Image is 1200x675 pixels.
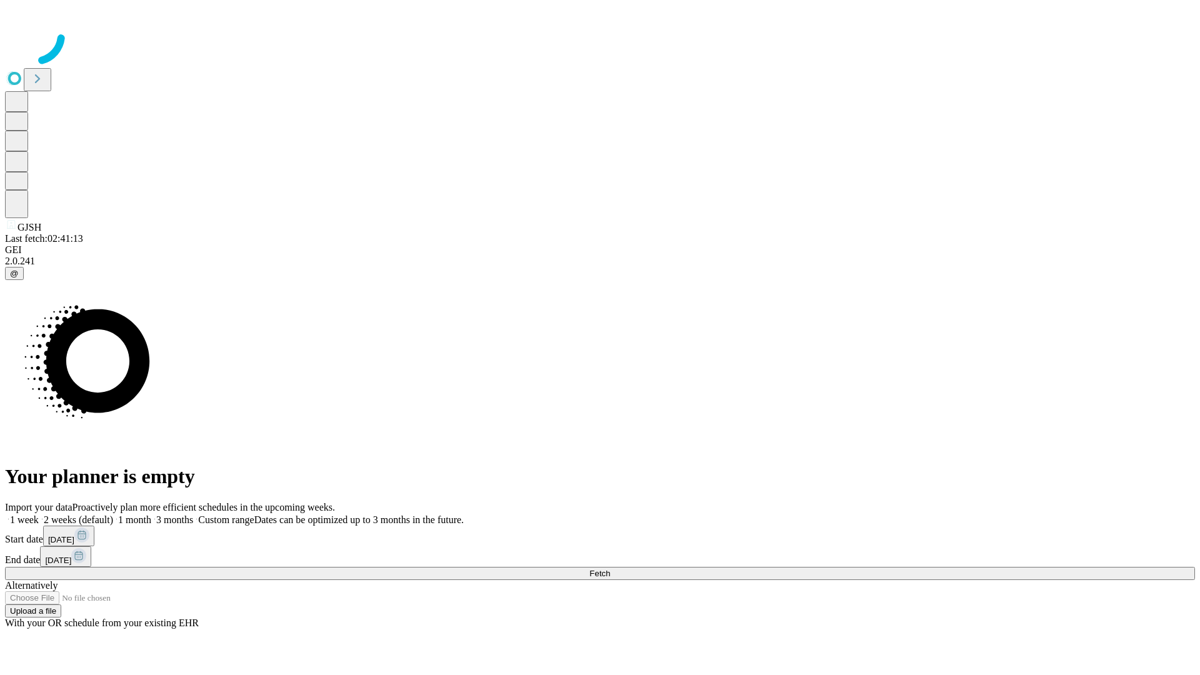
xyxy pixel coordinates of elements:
[198,514,254,525] span: Custom range
[5,526,1195,546] div: Start date
[589,569,610,578] span: Fetch
[5,567,1195,580] button: Fetch
[5,580,57,591] span: Alternatively
[5,502,72,512] span: Import your data
[43,526,94,546] button: [DATE]
[5,546,1195,567] div: End date
[5,617,199,628] span: With your OR schedule from your existing EHR
[5,256,1195,267] div: 2.0.241
[5,233,83,244] span: Last fetch: 02:41:13
[10,514,39,525] span: 1 week
[48,535,74,544] span: [DATE]
[45,556,71,565] span: [DATE]
[118,514,151,525] span: 1 month
[156,514,193,525] span: 3 months
[44,514,113,525] span: 2 weeks (default)
[17,222,41,232] span: GJSH
[5,244,1195,256] div: GEI
[5,604,61,617] button: Upload a file
[5,267,24,280] button: @
[72,502,335,512] span: Proactively plan more efficient schedules in the upcoming weeks.
[40,546,91,567] button: [DATE]
[254,514,464,525] span: Dates can be optimized up to 3 months in the future.
[10,269,19,278] span: @
[5,465,1195,488] h1: Your planner is empty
